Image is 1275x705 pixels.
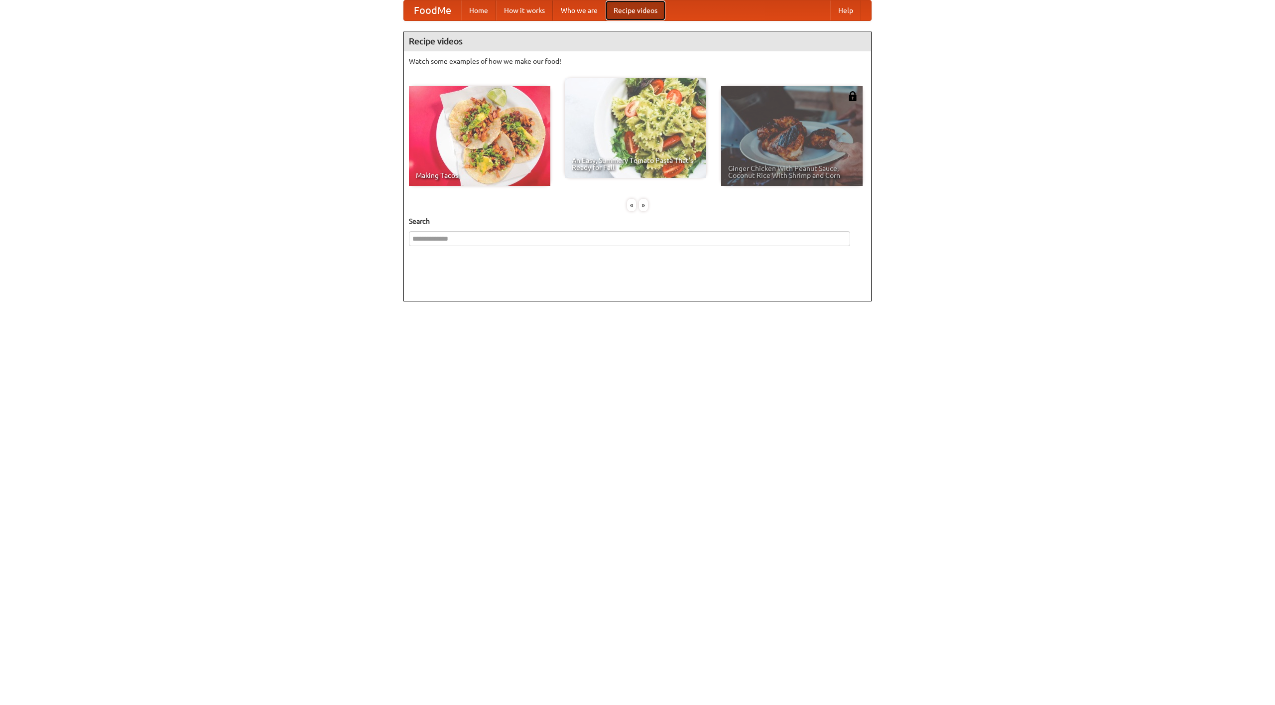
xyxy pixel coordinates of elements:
a: How it works [496,0,553,20]
a: Recipe videos [606,0,665,20]
span: Making Tacos [416,172,543,179]
a: Who we are [553,0,606,20]
div: « [627,199,636,211]
h5: Search [409,216,866,226]
a: Help [830,0,861,20]
a: An Easy, Summery Tomato Pasta That's Ready for Fall [565,78,706,178]
a: Making Tacos [409,86,550,186]
div: » [639,199,648,211]
h4: Recipe videos [404,31,871,51]
p: Watch some examples of how we make our food! [409,56,866,66]
a: Home [461,0,496,20]
span: An Easy, Summery Tomato Pasta That's Ready for Fall [572,157,699,171]
img: 483408.png [848,91,858,101]
a: FoodMe [404,0,461,20]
